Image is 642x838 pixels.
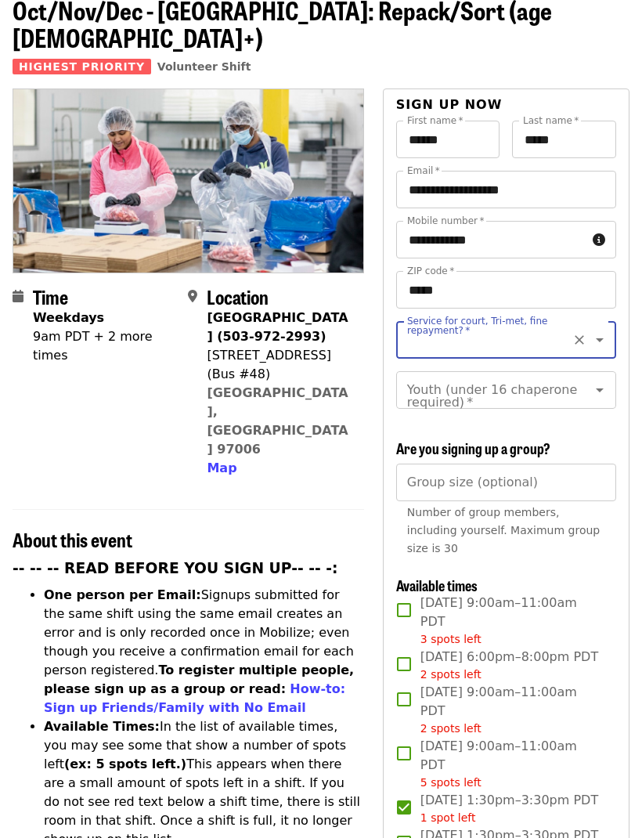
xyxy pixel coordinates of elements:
span: Time [33,283,68,310]
label: Email [407,166,440,175]
span: [DATE] 9:00am–11:00am PDT [420,737,604,791]
span: Available times [396,575,478,595]
span: Are you signing up a group? [396,438,550,458]
span: Map [207,461,236,475]
i: map-marker-alt icon [188,289,197,304]
span: Sign up now [396,97,503,112]
strong: (ex: 5 spots left.) [64,757,186,771]
strong: One person per Email: [44,587,201,602]
strong: Available Times: [44,719,160,734]
a: How-to: Sign up Friends/Family with No Email [44,681,345,715]
label: Mobile number [407,216,484,226]
input: First name [396,121,500,158]
span: About this event [13,526,132,553]
label: Service for court, Tri-met, fine repayment? [407,316,572,335]
span: 3 spots left [420,633,481,645]
i: calendar icon [13,289,23,304]
i: circle-info icon [593,233,605,247]
span: Location [207,283,269,310]
div: 9am PDT + 2 more times [33,327,175,365]
span: [DATE] 6:00pm–8:00pm PDT [420,648,598,683]
input: [object Object] [396,464,616,501]
input: Last name [512,121,616,158]
div: [STREET_ADDRESS] [207,346,351,365]
span: [DATE] 9:00am–11:00am PDT [420,594,604,648]
input: Email [396,171,616,208]
label: ZIP code [407,266,454,276]
span: 2 spots left [420,668,481,681]
span: Highest Priority [13,59,151,74]
button: Map [207,459,236,478]
input: ZIP code [396,271,616,309]
label: Last name [523,116,579,125]
span: [DATE] 1:30pm–3:30pm PDT [420,791,598,826]
strong: [GEOGRAPHIC_DATA] (503-972-2993) [207,310,348,344]
span: 1 spot left [420,811,476,824]
button: Open [589,329,611,351]
a: [GEOGRAPHIC_DATA], [GEOGRAPHIC_DATA] 97006 [207,385,348,457]
button: Clear [568,329,590,351]
span: 2 spots left [420,722,481,735]
button: Open [589,379,611,401]
div: (Bus #48) [207,365,351,384]
input: Mobile number [396,221,586,258]
strong: -- -- -- READ BEFORE YOU SIGN UP-- -- -: [13,560,338,576]
span: 5 spots left [420,776,481,789]
strong: To register multiple people, please sign up as a group or read: [44,663,354,696]
span: [DATE] 9:00am–11:00am PDT [420,683,604,737]
label: First name [407,116,463,125]
img: Oct/Nov/Dec - Beaverton: Repack/Sort (age 10+) organized by Oregon Food Bank [13,89,363,273]
strong: Weekdays [33,310,104,325]
a: Volunteer Shift [157,60,251,73]
li: Signups submitted for the same shift using the same email creates an error and is only recorded o... [44,586,364,717]
span: Number of group members, including yourself. Maximum group size is 30 [407,506,600,554]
